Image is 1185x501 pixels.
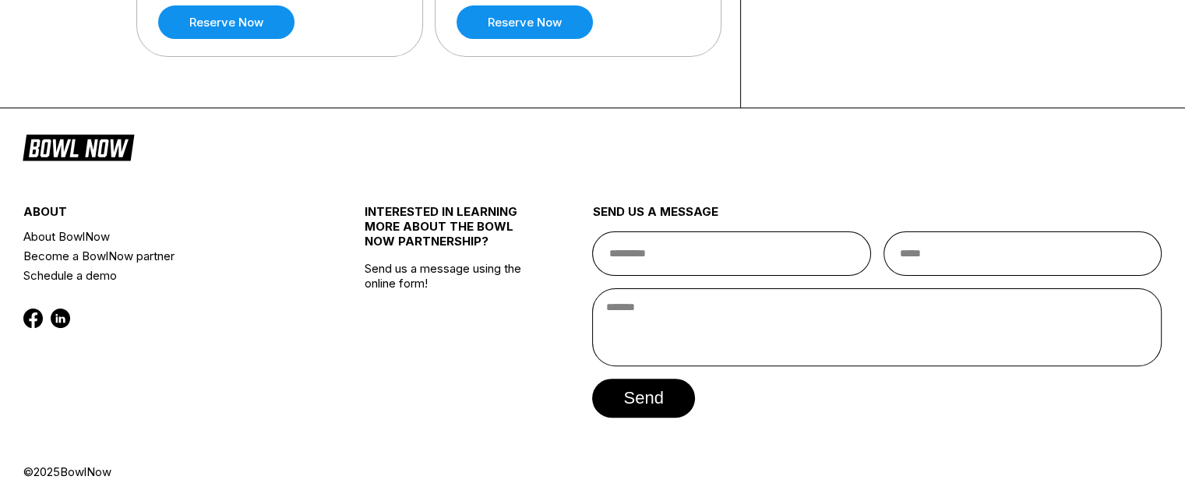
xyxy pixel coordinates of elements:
button: send [592,379,694,418]
div: Send us a message using the online form! [365,170,535,464]
a: Reserve now [158,5,294,39]
a: About BowlNow [23,227,308,246]
a: Reserve now [457,5,593,39]
div: send us a message [592,204,1162,231]
a: Become a BowlNow partner [23,246,308,266]
div: about [23,204,308,227]
a: Schedule a demo [23,266,308,285]
div: INTERESTED IN LEARNING MORE ABOUT THE BOWL NOW PARTNERSHIP? [365,204,535,261]
div: © 2025 BowlNow [23,464,1162,479]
